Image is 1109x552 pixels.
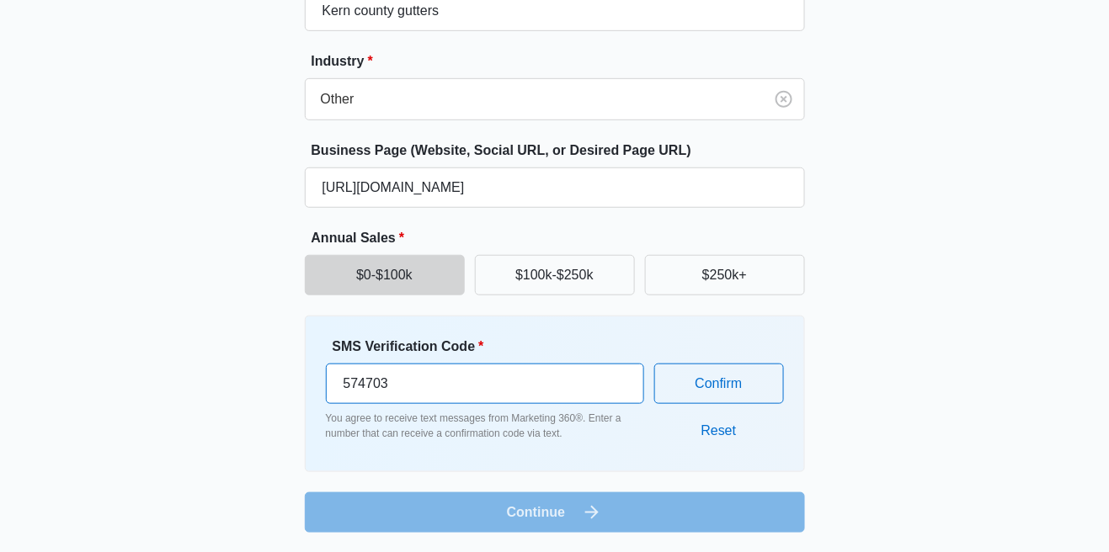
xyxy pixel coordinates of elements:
[770,86,797,113] button: Clear
[326,411,644,441] p: You agree to receive text messages from Marketing 360®. Enter a number that can receive a confirm...
[312,141,812,161] label: Business Page (Website, Social URL, or Desired Page URL)
[333,337,651,357] label: SMS Verification Code
[645,255,805,295] button: $250k+
[654,364,784,404] button: Confirm
[305,167,805,208] input: e.g. janesplumbing.com
[475,255,635,295] button: $100k-$250k
[685,411,754,451] button: Reset
[326,364,644,404] input: Enter verification code
[305,255,465,295] button: $0-$100k
[312,51,812,72] label: Industry
[312,228,812,248] label: Annual Sales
